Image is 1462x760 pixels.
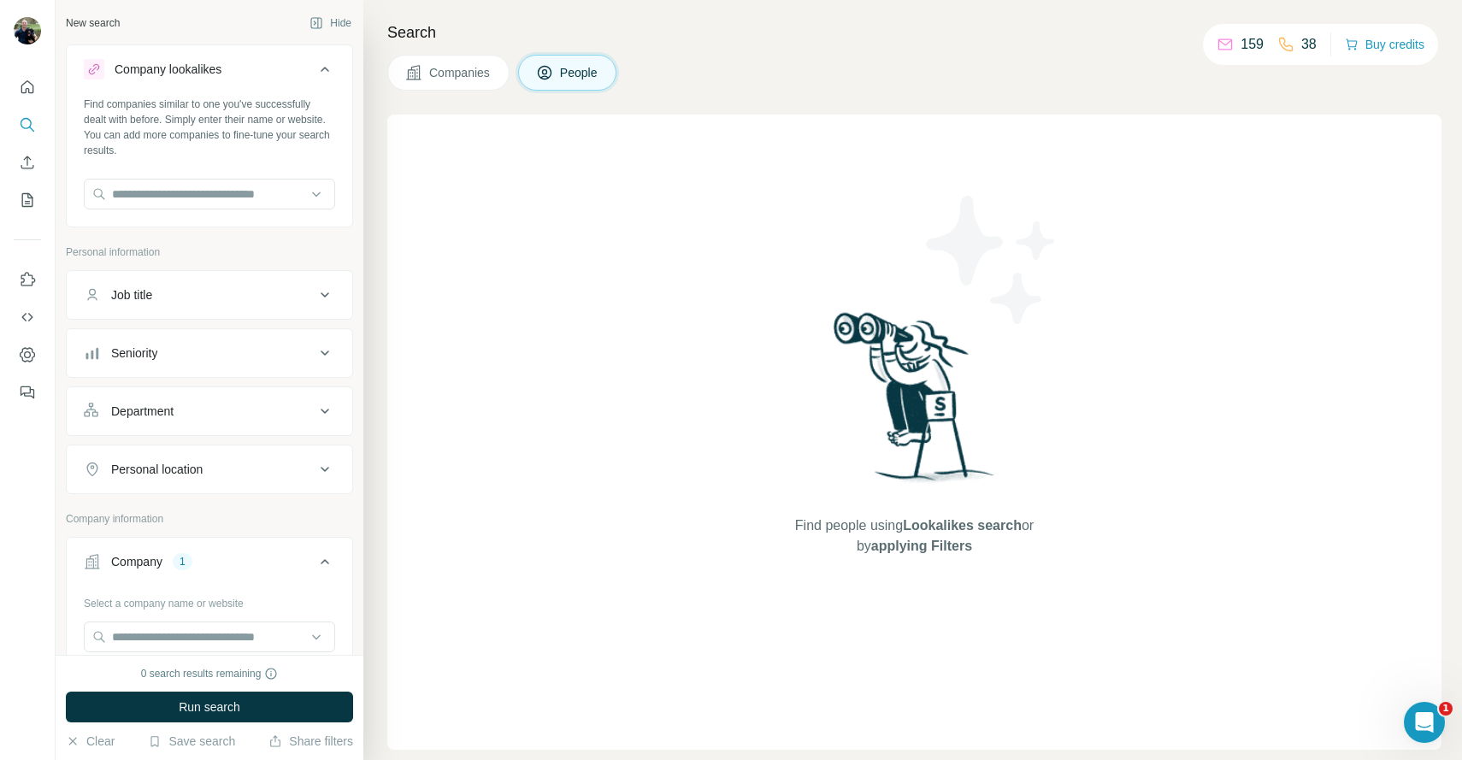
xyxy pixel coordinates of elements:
button: Seniority [67,333,352,374]
button: Personal location [67,449,352,490]
iframe: Intercom live chat [1404,702,1445,743]
div: Seniority [111,345,157,362]
button: Hide [298,10,363,36]
button: My lists [14,185,41,215]
p: 159 [1241,34,1264,55]
span: applying Filters [871,539,972,553]
p: 38 [1301,34,1317,55]
button: Feedback [14,377,41,408]
button: Share filters [268,733,353,750]
div: 0 search results remaining [141,666,279,681]
button: Company lookalikes [67,49,352,97]
span: 1 [1439,702,1453,716]
div: Department [111,403,174,420]
img: Surfe Illustration - Stars [915,183,1069,337]
p: Personal information [66,244,353,260]
div: 1 [173,554,192,569]
span: Find people using or by [777,516,1051,557]
div: Company [111,553,162,570]
span: Lookalikes search [903,518,1022,533]
button: Job title [67,274,352,315]
button: Department [67,391,352,432]
button: Enrich CSV [14,147,41,178]
button: Use Surfe on LinkedIn [14,264,41,295]
div: New search [66,15,120,31]
div: Personal location [111,461,203,478]
button: Search [14,109,41,140]
img: Avatar [14,17,41,44]
img: Surfe Illustration - Woman searching with binoculars [826,308,1004,498]
span: Companies [429,64,492,81]
div: Find companies similar to one you've successfully dealt with before. Simply enter their name or w... [84,97,335,158]
div: Company lookalikes [115,61,221,78]
p: Company information [66,511,353,527]
h4: Search [387,21,1441,44]
button: Clear [66,733,115,750]
span: People [560,64,599,81]
span: Run search [179,698,240,716]
button: Dashboard [14,339,41,370]
button: Use Surfe API [14,302,41,333]
button: Company1 [67,541,352,589]
div: Job title [111,286,152,303]
button: Quick start [14,72,41,103]
button: Run search [66,692,353,722]
div: Select a company name or website [84,589,335,611]
button: Buy credits [1345,32,1424,56]
button: Save search [148,733,235,750]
